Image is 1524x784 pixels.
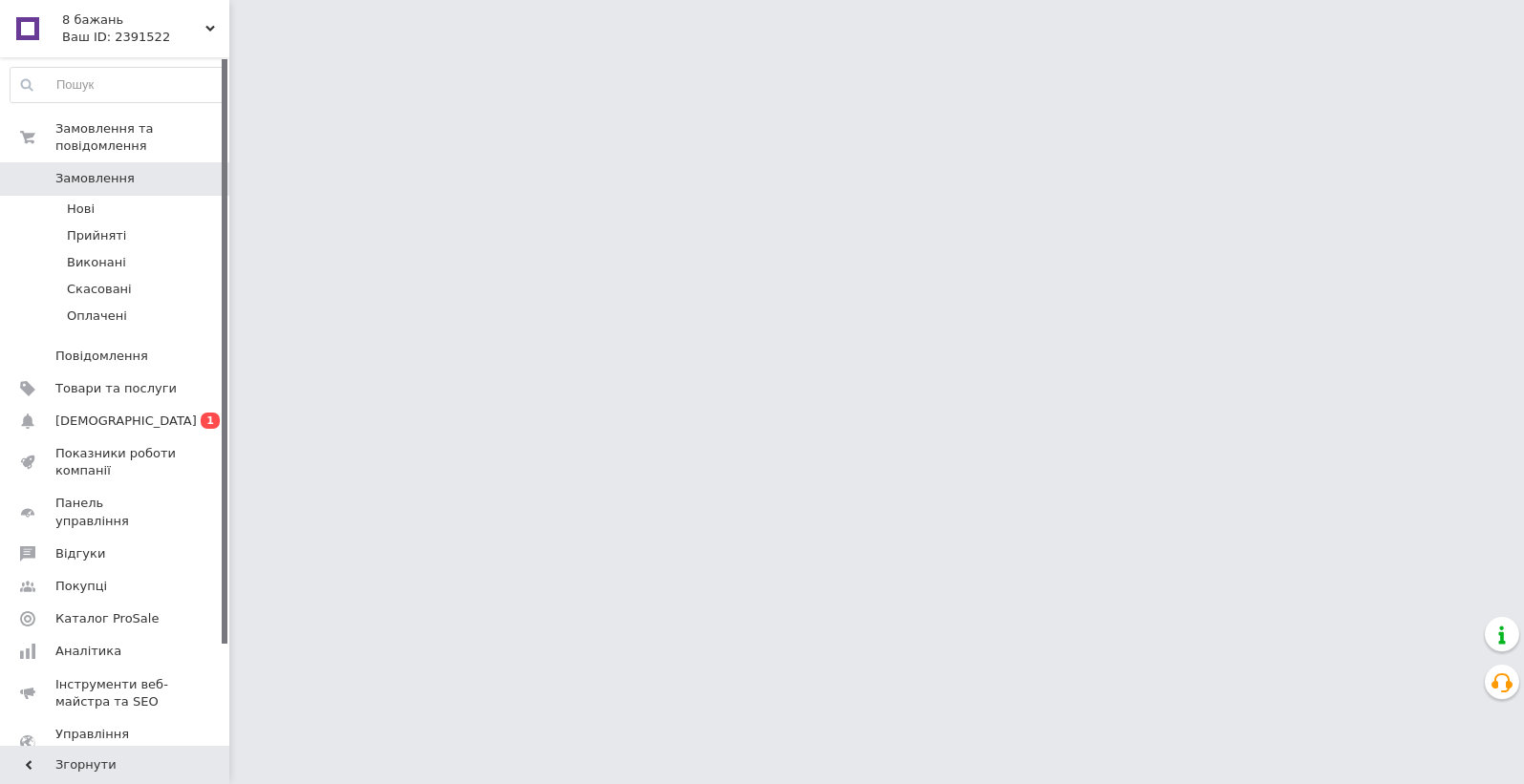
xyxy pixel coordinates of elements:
[67,307,127,325] span: Оплачені
[55,445,177,479] span: Показники роботи компанії
[55,495,177,529] span: Панель управління
[55,643,121,660] span: Аналітика
[55,610,159,627] span: Каталог ProSale
[55,726,177,760] span: Управління сайтом
[62,29,229,46] div: Ваш ID: 2391522
[67,254,126,271] span: Виконані
[67,201,95,218] span: Нові
[11,68,225,102] input: Пошук
[55,348,148,365] span: Повідомлення
[55,170,135,187] span: Замовлення
[55,380,177,397] span: Товари та послуги
[55,545,105,562] span: Відгуки
[55,120,229,155] span: Замовлення та повідомлення
[201,413,220,429] span: 1
[62,11,205,29] span: 8 бажань
[55,413,197,430] span: [DEMOGRAPHIC_DATA]
[67,281,132,298] span: Скасовані
[67,227,126,244] span: Прийняті
[55,676,177,710] span: Інструменти веб-майстра та SEO
[55,578,107,595] span: Покупці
